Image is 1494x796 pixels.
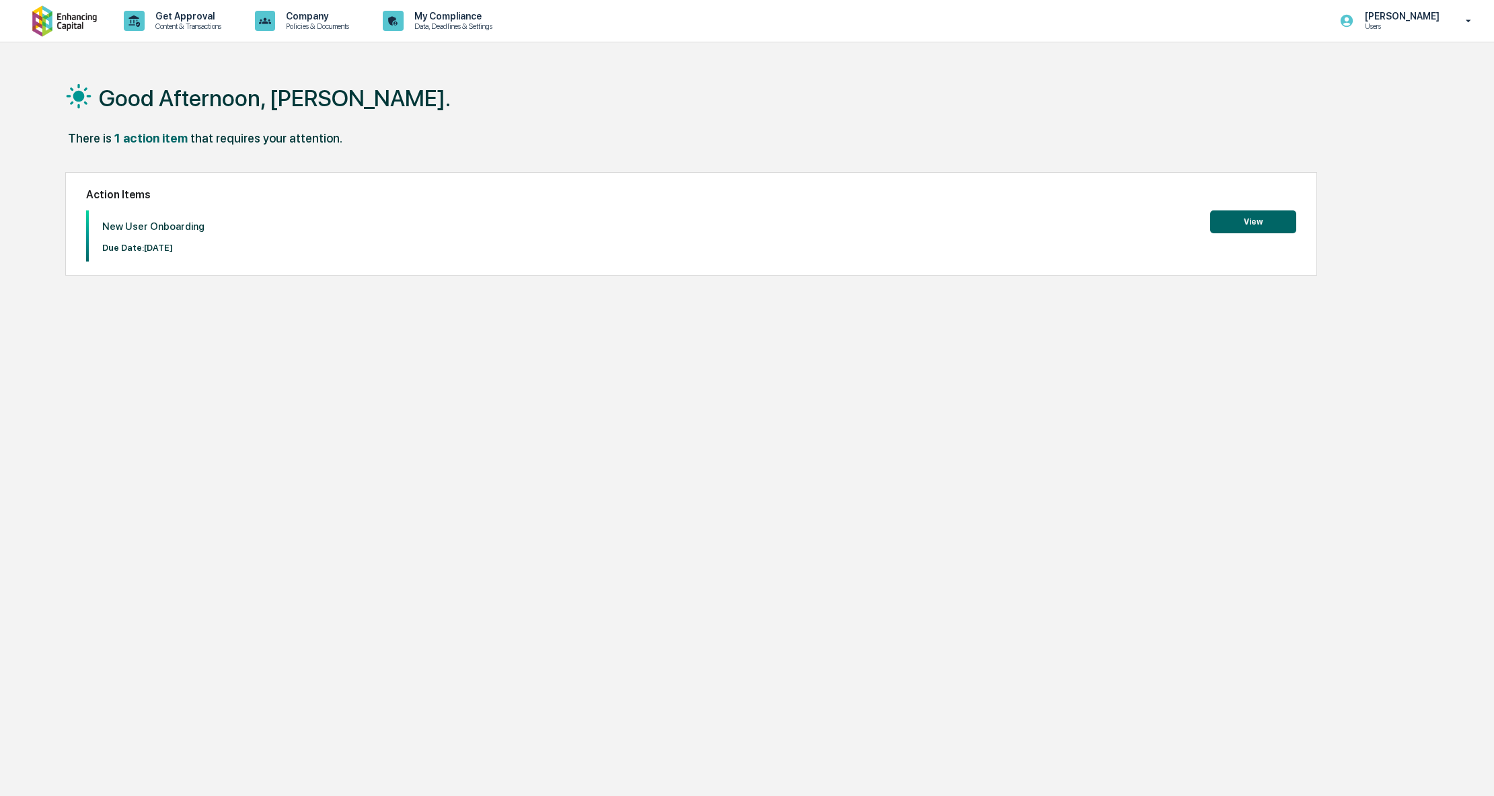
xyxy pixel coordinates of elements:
[145,22,228,31] p: Content & Transactions
[404,11,499,22] p: My Compliance
[32,5,97,36] img: logo
[190,131,342,145] div: that requires your attention.
[102,243,204,253] p: Due Date: [DATE]
[1210,210,1296,233] button: View
[404,22,499,31] p: Data, Deadlines & Settings
[1210,214,1296,227] a: View
[102,221,204,233] p: New User Onboarding
[1354,22,1446,31] p: Users
[86,188,1296,201] h2: Action Items
[275,22,356,31] p: Policies & Documents
[99,85,451,112] h1: Good Afternoon, [PERSON_NAME].
[275,11,356,22] p: Company
[114,131,188,145] div: 1 action item
[68,131,112,145] div: There is
[1354,11,1446,22] p: [PERSON_NAME]
[145,11,228,22] p: Get Approval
